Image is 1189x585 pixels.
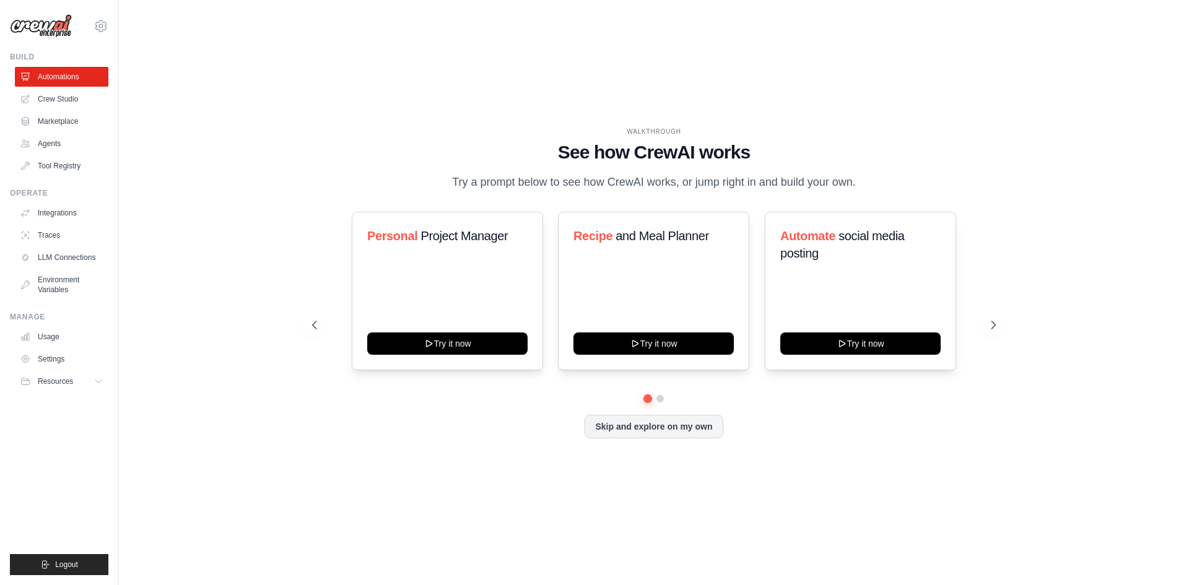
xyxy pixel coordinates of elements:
[573,229,612,243] span: Recipe
[780,229,905,260] span: social media posting
[15,270,108,300] a: Environment Variables
[15,349,108,369] a: Settings
[10,52,108,62] div: Build
[15,225,108,245] a: Traces
[10,312,108,322] div: Manage
[15,156,108,176] a: Tool Registry
[38,376,73,386] span: Resources
[10,554,108,575] button: Logout
[573,332,734,355] button: Try it now
[616,229,709,243] span: and Meal Planner
[585,415,723,438] button: Skip and explore on my own
[367,229,417,243] span: Personal
[15,248,108,267] a: LLM Connections
[446,173,862,191] p: Try a prompt below to see how CrewAI works, or jump right in and build your own.
[15,371,108,391] button: Resources
[10,188,108,198] div: Operate
[10,14,72,38] img: Logo
[420,229,508,243] span: Project Manager
[367,332,528,355] button: Try it now
[312,127,996,136] div: WALKTHROUGH
[15,134,108,154] a: Agents
[15,67,108,87] a: Automations
[312,141,996,163] h1: See how CrewAI works
[55,560,78,570] span: Logout
[780,229,835,243] span: Automate
[15,327,108,347] a: Usage
[15,89,108,109] a: Crew Studio
[780,332,941,355] button: Try it now
[15,111,108,131] a: Marketplace
[15,203,108,223] a: Integrations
